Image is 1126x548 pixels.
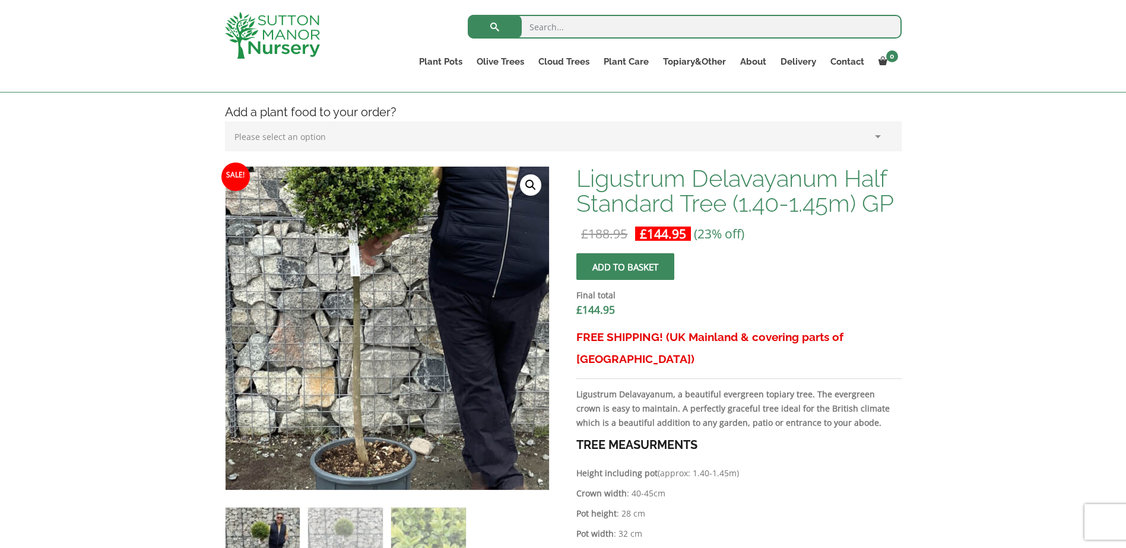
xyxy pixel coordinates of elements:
[576,486,901,501] p: : 40-45cm
[216,103,911,122] h4: Add a plant food to your order?
[656,53,733,70] a: Topiary&Other
[576,527,901,541] p: : 32 cm
[470,53,531,70] a: Olive Trees
[576,166,901,216] h1: Ligustrum Delavayanum Half Standard Tree (1.40-1.45m) GP
[576,388,890,428] strong: Ligustrum Delavayanum, a beautiful evergreen topiary tree. The evergreen crown is easy to maintai...
[871,53,902,70] a: 0
[640,225,686,242] bdi: 144.95
[576,438,697,452] strong: TREE MEASURMENTS
[412,53,470,70] a: Plant Pots
[640,225,647,242] span: £
[576,528,614,539] strong: Pot width
[531,53,597,70] a: Cloud Trees
[581,225,588,242] span: £
[576,326,901,370] h3: FREE SHIPPING! (UK Mainland & covering parts of [GEOGRAPHIC_DATA])
[823,53,871,70] a: Contact
[576,467,658,479] strong: Height including pot
[886,50,898,62] span: 0
[576,302,615,317] bdi: 144.95
[576,508,617,519] strong: Pot height
[576,488,627,499] strong: Crown width
[468,15,902,39] input: Search...
[733,53,773,70] a: About
[221,163,250,191] span: Sale!
[576,466,901,480] p: (approx: 1.40-1.45m)
[694,225,744,242] span: (23% off)
[581,225,627,242] bdi: 188.95
[576,288,901,302] dt: Final total
[576,506,901,521] p: : 28 cm
[597,53,656,70] a: Plant Care
[225,12,320,59] img: logo
[576,302,582,317] span: £
[576,253,674,280] button: Add to basket
[773,53,823,70] a: Delivery
[520,174,541,196] a: View full-screen image gallery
